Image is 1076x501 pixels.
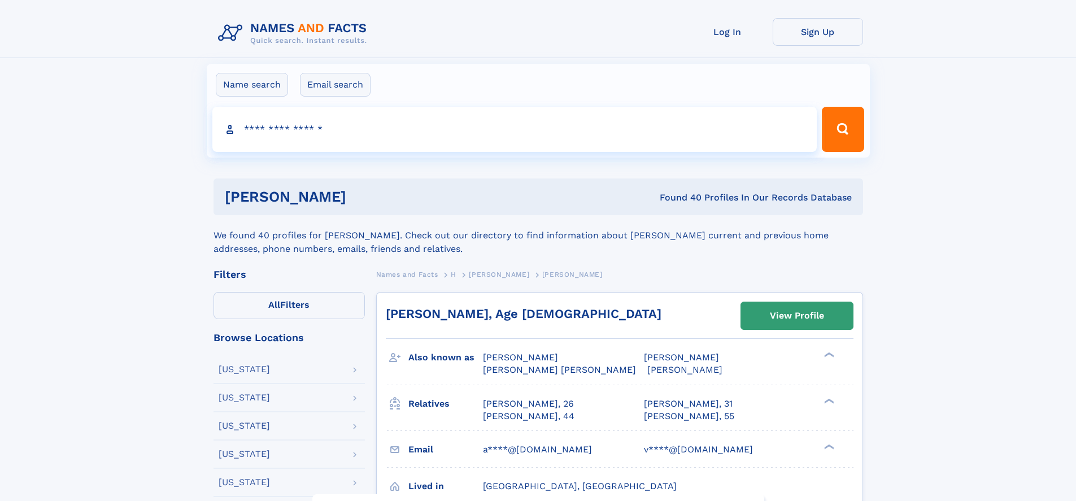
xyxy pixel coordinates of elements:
[821,443,835,450] div: ❯
[214,333,365,343] div: Browse Locations
[376,267,438,281] a: Names and Facts
[219,478,270,487] div: [US_STATE]
[225,190,503,204] h1: [PERSON_NAME]
[469,267,529,281] a: [PERSON_NAME]
[214,215,863,256] div: We found 40 profiles for [PERSON_NAME]. Check out our directory to find information about [PERSON...
[483,352,558,363] span: [PERSON_NAME]
[821,397,835,404] div: ❯
[644,352,719,363] span: [PERSON_NAME]
[214,292,365,319] label: Filters
[822,107,864,152] button: Search Button
[219,365,270,374] div: [US_STATE]
[408,394,483,413] h3: Relatives
[214,18,376,49] img: Logo Names and Facts
[408,348,483,367] h3: Also known as
[386,307,661,321] a: [PERSON_NAME], Age [DEMOGRAPHIC_DATA]
[483,398,574,410] a: [PERSON_NAME], 26
[741,302,853,329] a: View Profile
[644,398,733,410] a: [PERSON_NAME], 31
[773,18,863,46] a: Sign Up
[483,410,574,422] a: [PERSON_NAME], 44
[451,271,456,278] span: H
[682,18,773,46] a: Log In
[542,271,603,278] span: [PERSON_NAME]
[268,299,280,310] span: All
[503,191,852,204] div: Found 40 Profiles In Our Records Database
[647,364,722,375] span: [PERSON_NAME]
[821,351,835,359] div: ❯
[451,267,456,281] a: H
[219,421,270,430] div: [US_STATE]
[300,73,371,97] label: Email search
[216,73,288,97] label: Name search
[214,269,365,280] div: Filters
[212,107,817,152] input: search input
[483,364,636,375] span: [PERSON_NAME] [PERSON_NAME]
[219,450,270,459] div: [US_STATE]
[408,440,483,459] h3: Email
[644,410,734,422] a: [PERSON_NAME], 55
[770,303,824,329] div: View Profile
[469,271,529,278] span: [PERSON_NAME]
[483,481,677,491] span: [GEOGRAPHIC_DATA], [GEOGRAPHIC_DATA]
[408,477,483,496] h3: Lived in
[219,393,270,402] div: [US_STATE]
